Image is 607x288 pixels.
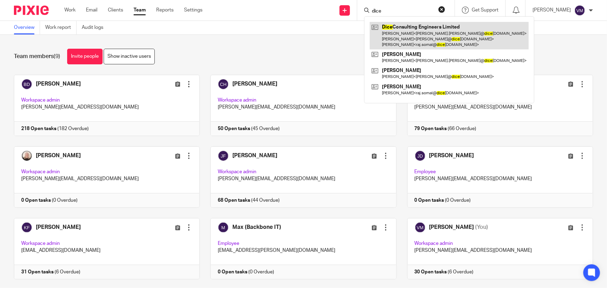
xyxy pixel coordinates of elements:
a: Work report [45,21,77,34]
a: Reports [156,7,174,14]
a: Audit logs [82,21,109,34]
img: svg%3E [574,5,585,16]
button: Clear [438,6,445,13]
span: Get Support [472,8,498,13]
a: Clients [108,7,123,14]
a: Settings [184,7,202,14]
input: Search [371,8,434,15]
a: Work [64,7,75,14]
p: [PERSON_NAME] [533,7,571,14]
img: Pixie [14,6,49,15]
a: Overview [14,21,40,34]
a: Email [86,7,97,14]
h1: Team members [14,53,60,60]
span: (9) [54,54,60,59]
a: Show inactive users [104,49,155,64]
a: Team [134,7,146,14]
a: Invite people [67,49,103,64]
